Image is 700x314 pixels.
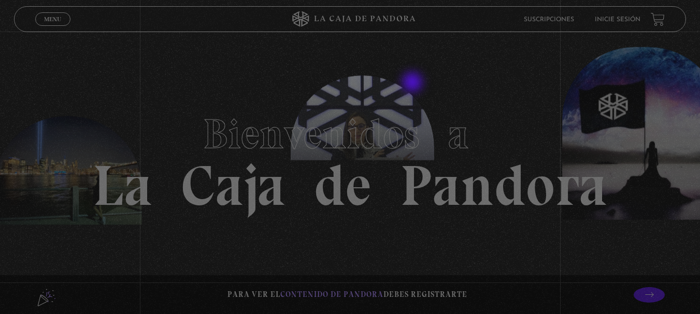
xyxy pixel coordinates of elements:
[227,288,467,302] p: Para ver el debes registrarte
[93,100,607,214] h1: La Caja de Pandora
[524,17,574,23] a: Suscripciones
[280,290,383,299] span: contenido de Pandora
[595,17,640,23] a: Inicie sesión
[203,109,497,159] span: Bienvenidos a
[651,12,665,26] a: View your shopping cart
[40,25,65,32] span: Cerrar
[44,16,61,22] span: Menu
